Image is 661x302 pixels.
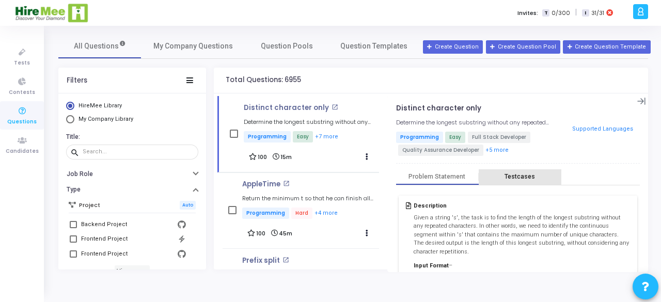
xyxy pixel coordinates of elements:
[78,116,133,122] span: My Company Library
[517,9,538,18] label: Invites:
[81,218,127,231] div: Backend Project
[340,41,407,52] span: Question Templates
[83,149,194,155] input: Search...
[332,104,338,110] mat-icon: open_in_new
[280,154,292,161] span: 15m
[70,148,83,157] mat-icon: search
[244,131,291,142] span: Programming
[468,132,530,143] span: Full Stack Developer
[58,166,206,182] button: Job Role
[180,201,196,210] span: Auto
[414,262,630,271] p: –
[14,3,89,23] img: logo
[258,154,267,161] span: 100
[359,150,374,164] button: Actions
[314,209,338,218] button: +4 more
[242,257,280,265] p: Prefix split
[242,195,379,202] h5: Return the minimum t so that he can finish all apples within k hours
[244,119,379,125] h5: Determine the longest substring without any repeated characters.
[6,147,39,156] span: Candidates
[279,230,292,237] span: 45m
[552,9,570,18] span: 0/300
[505,173,535,181] div: Testcases
[81,233,128,245] div: Frontend Project
[396,104,481,113] p: Distinct character only
[396,119,553,126] h5: Determine the longest substring without any repeated characters.
[67,186,81,194] h6: Type
[485,146,509,155] button: +5 more
[486,40,560,54] button: Create Question Pool
[115,265,150,277] h6: View more
[242,208,289,219] span: Programming
[261,41,313,52] span: Question Pools
[58,182,206,198] button: Type
[359,226,374,241] button: Actions
[575,7,577,18] span: |
[291,208,312,219] span: Hard
[66,102,198,126] mat-radio-group: Select Library
[78,102,122,109] span: HireMee Library
[283,180,290,187] mat-icon: open_in_new
[242,180,280,188] p: AppleTime
[256,230,265,237] span: 100
[423,40,483,54] button: Create Question
[408,173,465,181] div: Problem Statement
[67,170,93,178] h6: Job Role
[398,145,483,156] span: Quality Assurance Developer
[582,9,589,17] span: I
[414,214,630,257] p: Given a string 's', the task is to find the length of the longest substring without any repeated ...
[66,133,196,141] h6: Title:
[67,76,87,85] div: Filters
[563,40,650,54] button: Create Question Template
[445,132,465,143] span: Easy
[542,9,549,17] span: T
[282,257,289,263] mat-icon: open_in_new
[153,41,233,52] span: My Company Questions
[396,132,443,143] span: Programming
[14,59,30,68] span: Tests
[74,41,126,52] span: All Questions
[293,131,313,142] span: Easy
[591,9,604,18] span: 31/31
[7,118,37,126] span: Questions
[414,262,449,269] strong: Input Format
[569,122,637,137] button: Supported Languages
[79,202,100,209] h6: Project
[81,248,128,260] div: Frontend Project
[9,88,35,97] span: Contests
[414,202,630,209] h5: Description
[314,132,339,142] button: +7 more
[244,104,329,112] p: Distinct character only
[226,76,301,84] h4: Total Questions: 6955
